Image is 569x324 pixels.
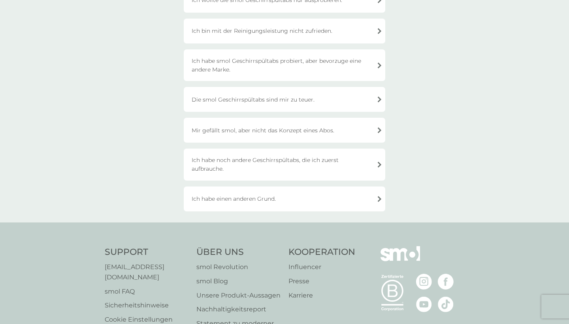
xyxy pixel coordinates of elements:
[196,246,281,258] h4: Über Uns
[288,276,355,286] a: Presse
[105,246,188,258] h4: Support
[196,262,281,272] a: smol Revolution
[184,118,385,143] div: Mir gefällt smol, aber nicht das Konzept eines Abos.
[416,274,432,290] img: besuche die smol Instagram Seite
[196,276,281,286] a: smol Blog
[184,87,385,112] div: Die smol Geschirrspültabs sind mir zu teuer.
[288,262,355,272] a: Influencer
[438,274,454,290] img: besuche die smol Facebook Seite
[416,296,432,312] img: besuche die smol YouTube Seite
[105,262,188,282] a: [EMAIL_ADDRESS][DOMAIN_NAME]
[105,286,188,297] a: smol FAQ
[184,149,385,180] div: Ich habe noch andere Geschirrspültabs, die ich zuerst aufbrauche.
[196,304,281,315] a: Nachhaltigkeitsreport
[184,186,385,211] div: Ich habe einen anderen Grund.
[105,300,188,311] a: Sicherheitshinweise
[288,290,355,301] a: Karriere
[196,290,281,301] a: Unsere Produkt‑Aussagen
[184,19,385,43] div: Ich bin mit der Reinigungsleistung nicht zufrieden.
[381,246,420,273] img: smol
[438,296,454,312] img: besuche die smol TikTok Seite
[184,49,385,81] div: Ich habe smol Geschirrspültabs probiert, aber bevorzuge eine andere Marke.
[288,246,355,258] h4: Kooperation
